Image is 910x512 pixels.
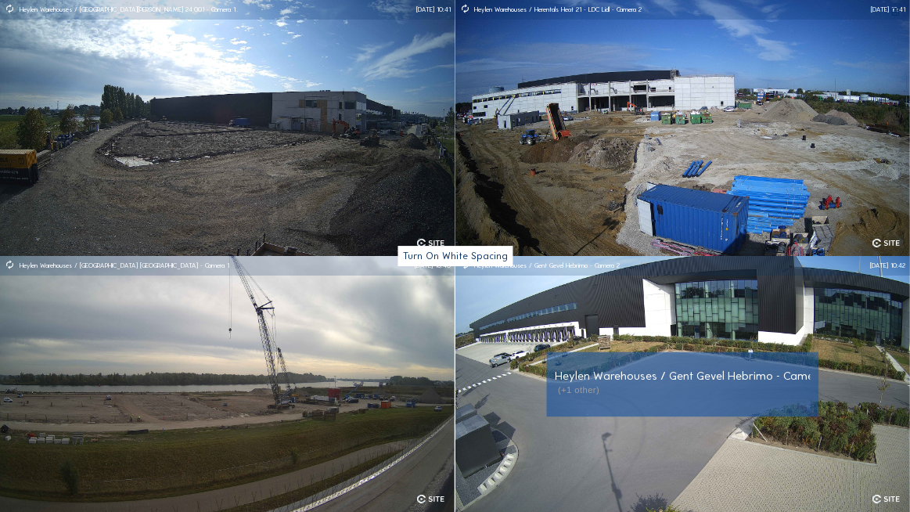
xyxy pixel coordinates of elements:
[870,262,905,269] div: [DATE] 10:42
[474,6,617,13] div: Heylen Warehouses / Herentals Heat 21 - LDC Lidl
[417,495,444,504] img: logo
[595,262,620,269] div: Camera 2
[558,382,599,398] span: (+1 other)
[871,6,905,13] div: [DATE] 10:41
[417,239,444,248] img: logo
[397,246,513,266] button: Turn On White Spacing
[20,262,205,269] div: Heylen Warehouses / [GEOGRAPHIC_DATA] [GEOGRAPHIC_DATA]
[872,495,900,504] img: logo
[211,6,236,13] div: Camera 1
[415,262,451,269] div: [DATE] 10:40
[20,6,211,13] div: Heylen Warehouses / [GEOGRAPHIC_DATA][PERSON_NAME] 24.001
[617,6,642,13] div: Camera 2
[205,262,229,269] div: Camera 1
[474,262,595,269] div: Heylen Warehouses / Gent Gevel Hebrimo
[872,239,900,248] img: logo
[555,370,810,398] div: Heylen Warehouses / Gent Gevel Hebrimo - Camera 2, ...(+1 other)
[555,369,847,383] span: Heylen Warehouses / Gent Gevel Hebrimo - Camera 2, ...
[416,6,451,13] div: [DATE] 10:41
